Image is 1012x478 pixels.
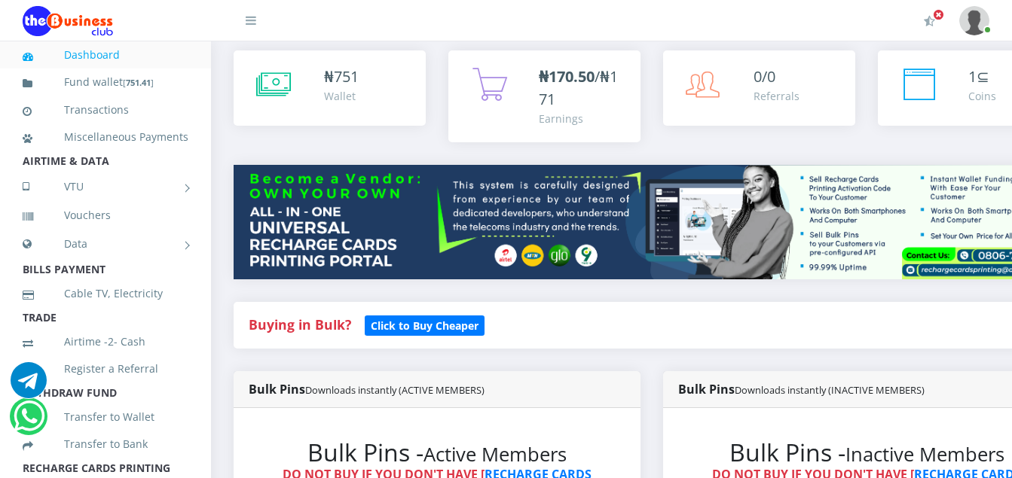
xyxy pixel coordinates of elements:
small: Downloads instantly (ACTIVE MEMBERS) [305,383,485,397]
span: 751 [334,66,359,87]
a: Dashboard [23,38,188,72]
div: Coins [968,88,996,104]
div: ₦ [324,65,359,88]
h2: Bulk Pins - [264,438,610,467]
a: Transfer to Bank [23,427,188,461]
b: ₦170.50 [539,66,595,87]
strong: Buying in Bulk? [249,315,351,333]
div: Wallet [324,88,359,104]
a: Chat for support [11,373,47,398]
small: Downloads instantly (INACTIVE MEMBERS) [735,383,925,397]
a: Miscellaneous Payments [23,120,188,154]
strong: Bulk Pins [249,381,485,397]
a: ₦751 Wallet [234,50,426,126]
div: Earnings [539,111,625,126]
a: Fund wallet[751.41] [23,65,188,100]
img: Logo [23,6,113,36]
b: Click to Buy Cheaper [371,318,478,333]
a: Click to Buy Cheaper [365,315,485,333]
a: ₦170.50/₦171 Earnings [448,50,641,142]
a: Vouchers [23,198,188,233]
a: Register a Referral [23,352,188,386]
span: 1 [968,66,977,87]
a: Airtime -2- Cash [23,324,188,359]
span: /₦171 [539,66,618,109]
small: Active Members [423,441,567,467]
b: 751.41 [126,77,151,88]
span: 0/0 [754,66,775,87]
span: Activate Your Membership [933,9,944,20]
small: Inactive Members [845,441,1004,467]
a: Transactions [23,93,188,127]
i: Activate Your Membership [924,15,935,27]
a: Chat for support [14,409,44,434]
a: Transfer to Wallet [23,400,188,434]
a: Cable TV, Electricity [23,276,188,311]
a: VTU [23,168,188,206]
img: User [959,6,989,35]
a: 0/0 Referrals [663,50,855,126]
a: Data [23,225,188,263]
small: [ ] [123,77,154,88]
strong: Bulk Pins [678,381,925,397]
div: Referrals [754,88,800,104]
div: ⊆ [968,65,996,88]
